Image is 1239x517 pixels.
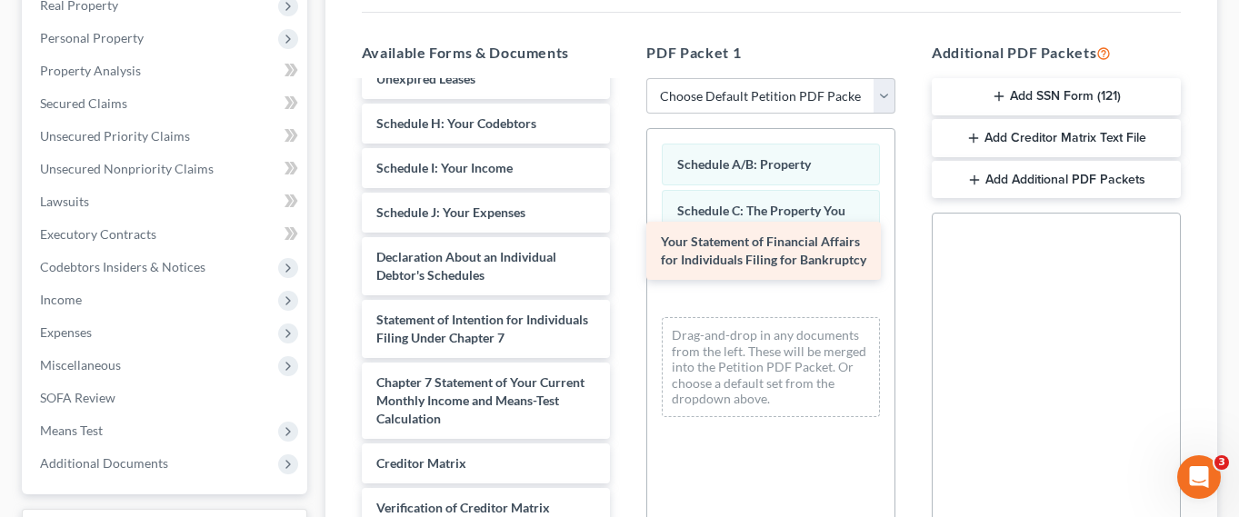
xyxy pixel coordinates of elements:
a: Unsecured Nonpriority Claims [25,153,307,185]
span: Your Statement of Financial Affairs for Individuals Filing for Bankruptcy [661,234,866,267]
span: Means Test [40,423,103,438]
span: Additional Documents [40,455,168,471]
span: Declaration About an Individual Debtor's Schedules [376,249,556,283]
h5: Additional PDF Packets [932,42,1181,64]
span: Verification of Creditor Matrix [376,500,550,515]
span: 3 [1214,455,1229,470]
span: Schedule A/B: Property [677,156,811,172]
h5: PDF Packet 1 [646,42,895,64]
span: Schedule H: Your Codebtors [376,115,536,131]
span: Schedule J: Your Expenses [376,204,525,220]
span: Personal Property [40,30,144,45]
span: SOFA Review [40,390,115,405]
span: Schedule G: Executory Contracts and Unexpired Leases [376,53,586,86]
span: Income [40,292,82,307]
div: Drag-and-drop in any documents from the left. These will be merged into the Petition PDF Packet. ... [662,317,880,417]
a: Executory Contracts [25,218,307,251]
iframe: Intercom live chat [1177,455,1221,499]
a: Secured Claims [25,87,307,120]
button: Add Creditor Matrix Text File [932,119,1181,157]
button: Add Additional PDF Packets [932,161,1181,199]
button: Add SSN Form (121) [932,78,1181,116]
span: Miscellaneous [40,357,121,373]
span: Executory Contracts [40,226,156,242]
span: Secured Claims [40,95,127,111]
span: Unsecured Priority Claims [40,128,190,144]
a: Unsecured Priority Claims [25,120,307,153]
span: Schedule C: The Property You Claim as Exempt [677,203,845,236]
span: Lawsuits [40,194,89,209]
span: Property Analysis [40,63,141,78]
span: Expenses [40,324,92,340]
span: Statement of Intention for Individuals Filing Under Chapter 7 [376,312,588,345]
span: Chapter 7 Statement of Your Current Monthly Income and Means-Test Calculation [376,374,585,426]
span: Codebtors Insiders & Notices [40,259,205,274]
span: Creditor Matrix [376,455,466,471]
h5: Available Forms & Documents [362,42,611,64]
a: Lawsuits [25,185,307,218]
a: SOFA Review [25,382,307,414]
a: Property Analysis [25,55,307,87]
span: Unsecured Nonpriority Claims [40,161,214,176]
span: Schedule I: Your Income [376,160,513,175]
